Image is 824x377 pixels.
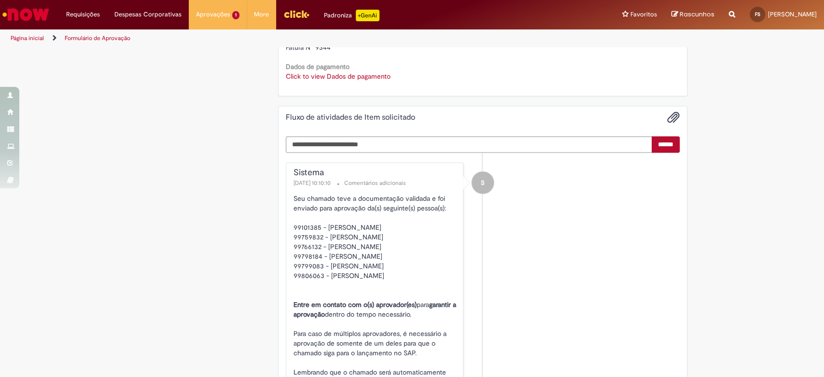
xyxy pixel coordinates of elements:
[286,43,331,52] span: Fatura Nº 9344
[254,10,269,19] span: More
[65,34,130,42] a: Formulário de Aprovação
[344,179,406,187] small: Comentários adicionais
[768,10,817,18] span: [PERSON_NAME]
[356,10,379,21] p: +GenAi
[286,72,391,81] a: Click to view Dados de pagamento
[196,10,230,19] span: Aprovações
[11,34,44,42] a: Página inicial
[630,10,657,19] span: Favoritos
[667,111,680,124] button: Adicionar anexos
[286,113,415,122] h2: Fluxo de atividades de Item solicitado Histórico de tíquete
[286,62,349,71] b: Dados de pagamento
[293,300,456,318] b: garantir a aprovação
[293,168,458,177] div: Sistema
[114,10,182,19] span: Despesas Corporativas
[232,11,239,19] span: 1
[671,10,714,19] a: Rascunhos
[324,10,379,21] div: Padroniza
[1,5,51,24] img: ServiceNow
[283,7,309,21] img: click_logo_yellow_360x200.png
[481,171,485,194] span: S
[293,300,417,308] b: Entre em contato com o(s) aprovador(es)
[7,29,542,47] ul: Trilhas de página
[66,10,100,19] span: Requisições
[286,136,652,153] textarea: Digite sua mensagem aqui...
[293,179,333,186] span: [DATE] 10:10:10
[680,10,714,19] span: Rascunhos
[755,11,760,17] span: FS
[472,171,494,194] div: System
